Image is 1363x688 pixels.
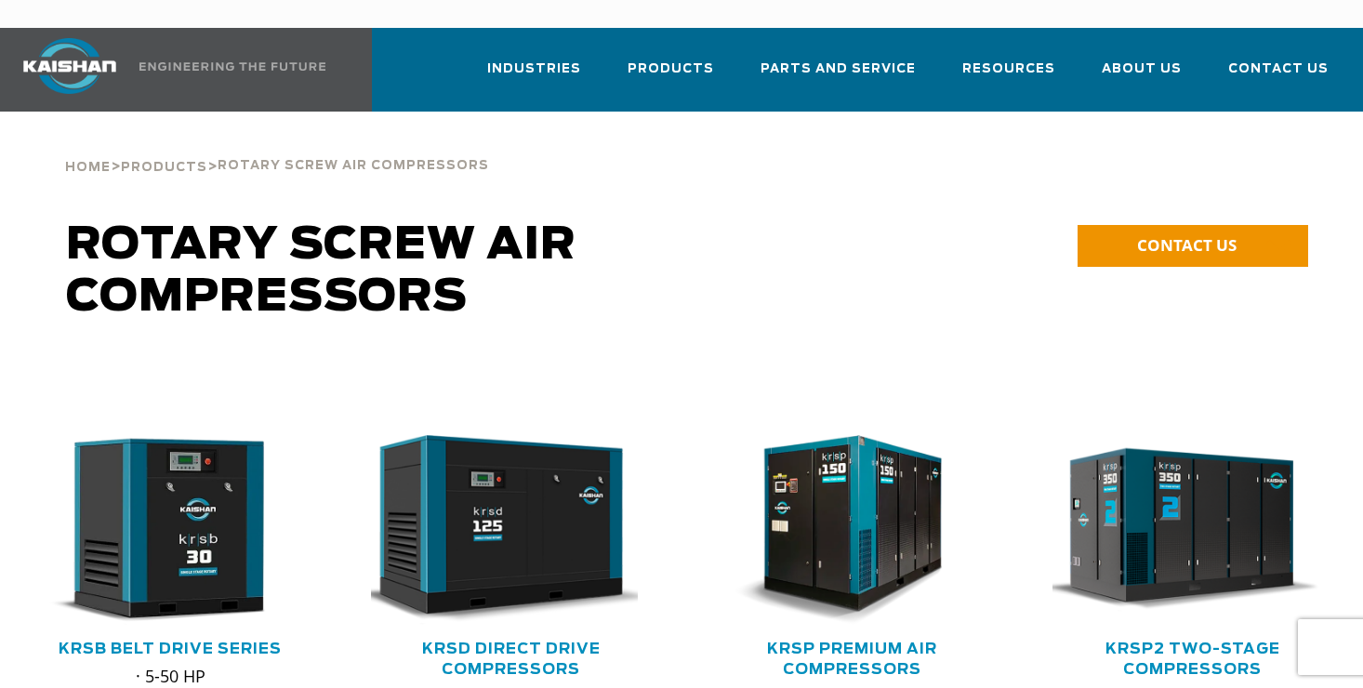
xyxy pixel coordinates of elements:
a: KRSP Premium Air Compressors [767,642,937,677]
a: Products [121,158,207,175]
a: Parts and Service [761,45,916,108]
img: krsp150 [697,435,979,625]
span: About Us [1102,59,1182,80]
a: KRSP2 Two-Stage Compressors [1105,642,1280,677]
a: CONTACT US [1078,225,1308,267]
a: KRSB Belt Drive Series [59,642,282,656]
div: krsb30 [30,435,311,625]
a: KRSD Direct Drive Compressors [422,642,601,677]
a: About Us [1102,45,1182,108]
a: Home [65,158,111,175]
span: CONTACT US [1137,234,1237,256]
div: krsd125 [371,435,653,625]
span: Industries [487,59,581,80]
div: krsp150 [711,435,993,625]
a: Products [628,45,714,108]
div: krsp350 [1052,435,1334,625]
img: krsb30 [16,435,298,625]
span: Rotary Screw Air Compressors [218,160,489,172]
span: Products [121,162,207,174]
a: Industries [487,45,581,108]
span: Resources [962,59,1055,80]
a: Contact Us [1228,45,1329,108]
div: > > [65,112,489,182]
span: Rotary Screw Air Compressors [66,223,576,320]
span: Home [65,162,111,174]
img: Engineering the future [139,62,325,71]
span: Contact Us [1228,59,1329,80]
a: Resources [962,45,1055,108]
span: Products [628,59,714,80]
img: krsd125 [357,435,639,625]
img: krsp350 [1039,435,1320,625]
span: Parts and Service [761,59,916,80]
